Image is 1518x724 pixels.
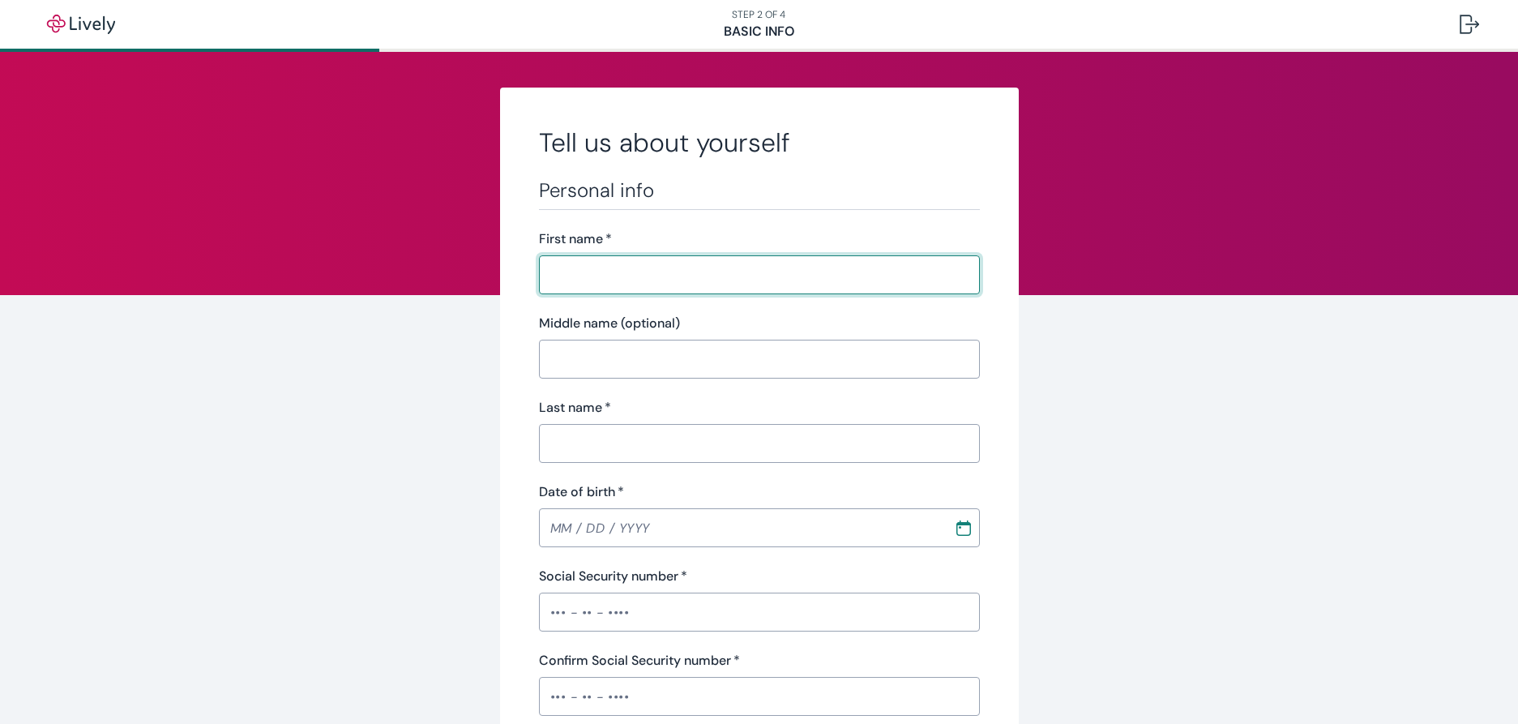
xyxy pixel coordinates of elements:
label: Middle name (optional) [539,314,680,333]
label: Last name [539,398,611,418]
label: First name [539,229,612,249]
input: MM / DD / YYYY [539,512,943,544]
button: Log out [1447,5,1492,44]
button: Choose date [949,513,978,542]
label: Social Security number [539,567,687,586]
input: ••• - •• - •••• [539,596,980,628]
h3: Personal info [539,178,980,203]
h2: Tell us about yourself [539,126,980,159]
label: Confirm Social Security number [539,651,740,670]
svg: Calendar [956,520,972,536]
img: Lively [36,15,126,34]
input: ••• - •• - •••• [539,680,980,713]
label: Date of birth [539,482,624,502]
